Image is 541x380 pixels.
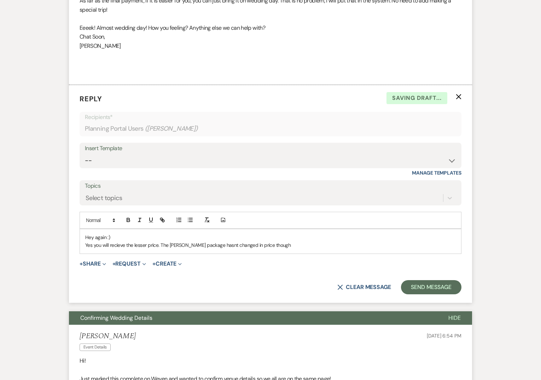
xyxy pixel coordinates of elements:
[337,284,391,290] button: Clear message
[80,314,152,322] span: Confirming Wedding Details
[85,113,456,122] p: Recipients*
[437,311,472,325] button: Hide
[112,261,116,267] span: +
[152,261,182,267] button: Create
[152,261,156,267] span: +
[80,356,461,365] p: Hi!
[80,344,111,351] span: Event Details
[80,261,83,267] span: +
[80,23,461,33] p: Eeeek! Almost wedding day! How you feeling? Anything else we can help with?
[69,311,437,325] button: Confirming Wedding Details
[85,233,456,241] p: Hey again :)
[412,170,461,176] a: Manage Templates
[448,314,461,322] span: Hide
[112,261,146,267] button: Request
[80,32,461,41] p: Chat Soon,
[80,94,102,103] span: Reply
[85,241,456,249] p: Yes you will recieve the lesser price. The [PERSON_NAME] package hasnt changed in price though
[85,143,456,154] div: Insert Template
[427,333,461,339] span: [DATE] 6:54 PM
[80,261,106,267] button: Share
[85,122,456,136] div: Planning Portal Users
[386,92,447,104] span: Saving draft...
[401,280,461,294] button: Send Message
[80,332,136,341] h5: [PERSON_NAME]
[145,124,198,134] span: ( [PERSON_NAME] )
[80,41,461,51] p: [PERSON_NAME]
[86,193,122,203] div: Select topics
[85,181,456,191] label: Topics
